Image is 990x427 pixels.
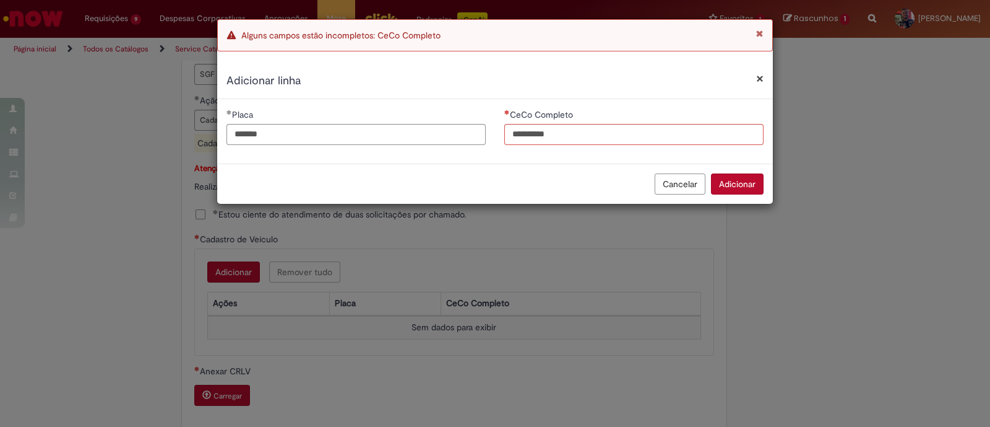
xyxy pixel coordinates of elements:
button: Adicionar [711,174,764,195]
span: Alguns campos estão incompletos: CeCo Completo [241,30,441,41]
span: CeCo Completo [510,109,575,120]
button: Cancelar [655,174,705,195]
button: Fechar Notificação [756,29,763,38]
h2: Adicionar linha [226,73,764,89]
button: Fechar modal [756,72,764,85]
span: Placa [232,109,256,120]
input: Placa [226,124,486,145]
input: CeCo Completo [504,124,764,145]
span: Obrigatório Preenchido [226,110,232,115]
span: Necessários [504,110,510,115]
